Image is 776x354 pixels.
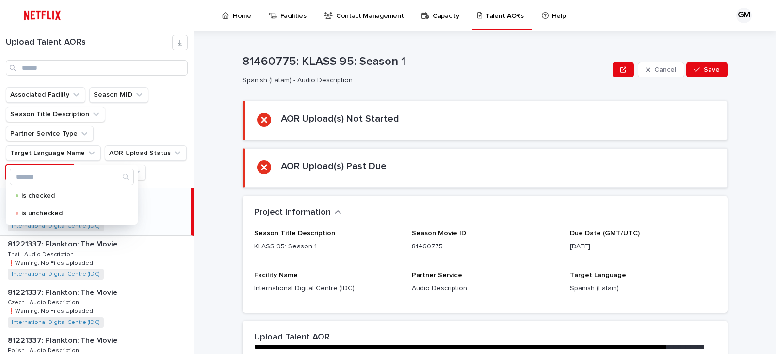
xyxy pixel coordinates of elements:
button: Season Title Description [6,107,105,122]
div: GM [736,8,752,23]
p: 81221337: Plankton: The Movie [8,286,119,297]
span: Season Movie ID [412,230,466,237]
p: Spanish (Latam) [570,283,716,293]
button: Associated Facility [6,87,85,103]
button: AOR Upload Status [105,145,187,161]
p: is checked [21,192,118,199]
p: 81221337: Plankton: The Movie [8,238,119,249]
a: International Digital Centre (IDC) [12,319,100,326]
p: 81460775: KLASS 95: Season 1 [242,55,609,69]
button: Target Language Name [6,145,101,161]
span: Cancel [654,66,676,73]
p: ❗️Warning: No Files Uploaded [8,306,95,315]
button: Partner Service Type [6,126,94,141]
p: KLASS 95: Season 1 [254,242,400,252]
span: Facility Name [254,272,298,278]
p: is unchecked [21,210,118,216]
h2: Upload Talent AOR [254,332,330,343]
input: Search [10,169,133,185]
h2: AOR Upload(s) Past Due [281,160,387,172]
p: ❗️Warning: No Files Uploaded [8,258,95,267]
span: Save [704,66,720,73]
p: Thai - Audio Description [8,249,76,258]
img: ifQbXi3ZQGMSEF7WDB7W [19,6,65,25]
a: International Digital Centre (IDC) [12,271,100,277]
p: [DATE] [570,242,716,252]
p: 81221337: Plankton: The Movie [8,334,119,345]
span: Due Date (GMT/UTC) [570,230,640,237]
p: Czech - Audio Description [8,297,81,306]
span: Season Title Description [254,230,335,237]
input: Search [6,60,188,76]
p: Polish - Audio Description [8,345,81,354]
p: 81460775 [412,242,558,252]
span: Partner Service [412,272,462,278]
span: Target Language [570,272,626,278]
h2: AOR Upload(s) Not Started [281,113,399,124]
h2: Project Information [254,207,331,218]
button: Save [686,62,727,77]
p: Audio Description [412,283,558,293]
p: International Digital Centre (IDC) [254,283,400,293]
a: International Digital Centre (IDC) [12,223,100,230]
div: Search [10,169,134,185]
button: Season MID [89,87,148,103]
button: Project Information [254,207,341,218]
button: Cancel [638,62,684,77]
p: Spanish (Latam) - Audio Description [242,77,605,85]
h1: Upload Talent AORs [6,37,172,48]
